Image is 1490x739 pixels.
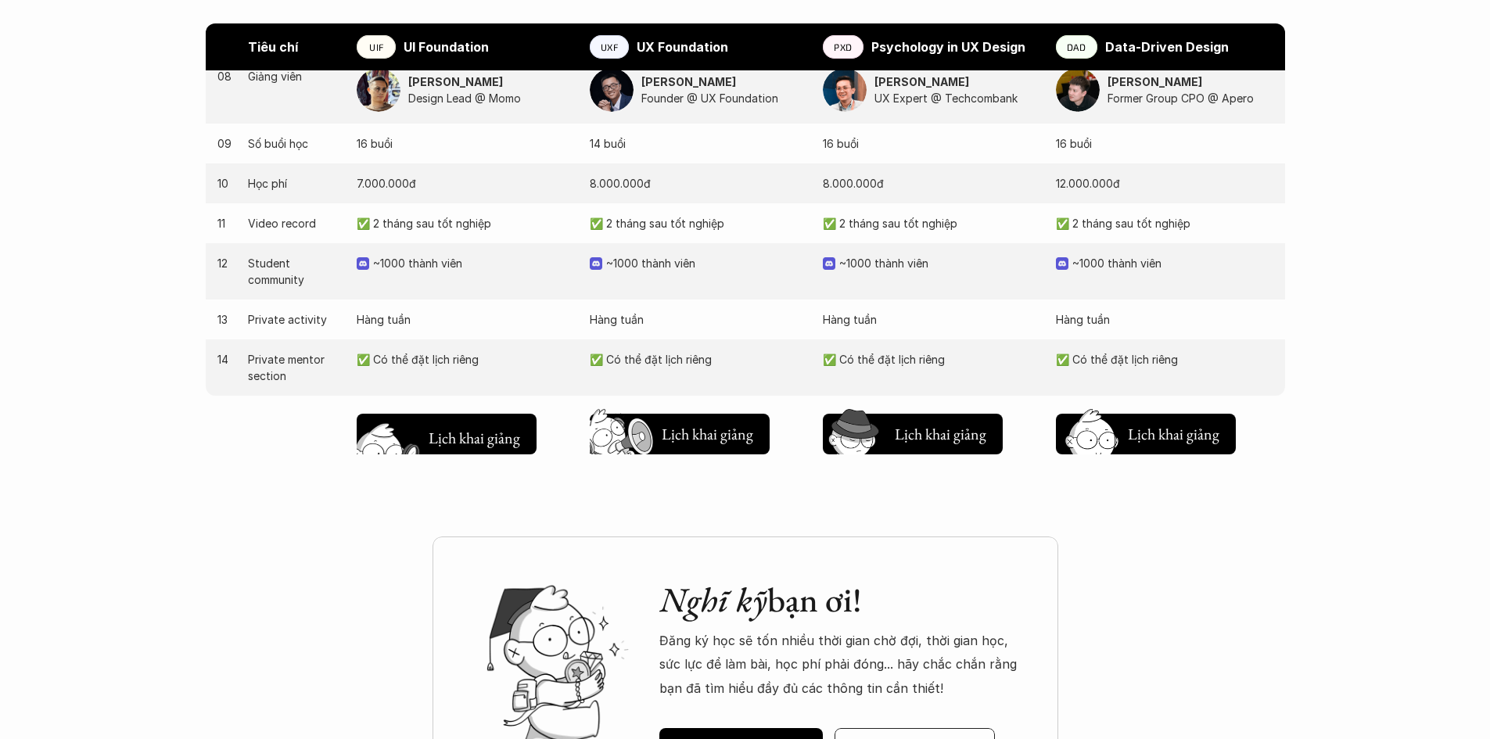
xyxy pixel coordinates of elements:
strong: Data-Driven Design [1105,39,1229,55]
p: UX Expert @ Techcombank [874,90,1040,106]
p: Video record [248,215,341,231]
p: 14 [217,351,233,368]
p: Hàng tuần [590,311,807,328]
p: Private mentor section [248,351,341,384]
p: Hàng tuần [357,311,574,328]
a: Lịch khai giảng [823,407,1003,454]
p: ~1000 thành viên [606,255,807,271]
a: Lịch khai giảng [590,407,770,454]
p: Hàng tuần [1056,311,1273,328]
p: UXF [601,41,619,52]
p: ✅ 2 tháng sau tốt nghiệp [357,215,574,231]
p: PXD [834,41,853,52]
p: 11 [217,215,233,231]
em: Nghĩ kỹ [659,577,767,622]
p: Hàng tuần [823,311,1040,328]
p: 12 [217,255,233,271]
p: Số buổi học [248,135,341,152]
p: 16 buổi [1056,135,1273,152]
p: 8.000.000đ [590,175,807,192]
strong: UX Foundation [637,39,728,55]
strong: UI Foundation [404,39,489,55]
p: Học phí [248,175,341,192]
h5: Lịch khai giảng [427,427,521,449]
p: Student community [248,255,341,288]
strong: [PERSON_NAME] [874,75,969,88]
button: Lịch khai giảng [1056,414,1236,454]
p: ✅ Có thể đặt lịch riêng [357,351,574,368]
p: 16 buổi [823,135,1040,152]
p: ✅ 2 tháng sau tốt nghiệp [823,215,1040,231]
button: Lịch khai giảng [590,414,770,454]
p: 7.000.000đ [357,175,574,192]
p: ✅ Có thể đặt lịch riêng [590,351,807,368]
h5: Lịch khai giảng [660,423,754,445]
strong: Tiêu chí [248,39,298,55]
strong: [PERSON_NAME] [1108,75,1202,88]
p: 09 [217,135,233,152]
p: UIF [369,41,384,52]
button: Lịch khai giảng [357,414,537,454]
a: Lịch khai giảng [357,407,537,454]
p: 16 buổi [357,135,574,152]
p: ✅ Có thể đặt lịch riêng [823,351,1040,368]
strong: [PERSON_NAME] [408,75,503,88]
p: ✅ 2 tháng sau tốt nghiệp [1056,215,1273,231]
p: ✅ 2 tháng sau tốt nghiệp [590,215,807,231]
strong: [PERSON_NAME] [641,75,736,88]
p: Giảng viên [248,68,341,84]
p: Private activity [248,311,341,328]
p: Founder @ UX Foundation [641,90,807,106]
h5: Lịch khai giảng [893,423,987,445]
h2: bạn ơi! [659,579,1027,621]
a: Lịch khai giảng [1056,407,1236,454]
p: Design Lead @ Momo [408,90,574,106]
p: ~1000 thành viên [1072,255,1273,271]
p: 12.000.000đ [1056,175,1273,192]
p: 13 [217,311,233,328]
p: 08 [217,68,233,84]
p: Đăng ký học sẽ tốn nhiều thời gian chờ đợi, thời gian học, sức lực để làm bài, học phí phải đóng.... [659,629,1027,700]
p: ✅ Có thể đặt lịch riêng [1056,351,1273,368]
button: Lịch khai giảng [823,414,1003,454]
strong: Psychology in UX Design [871,39,1025,55]
h5: Lịch khai giảng [1126,423,1220,445]
p: 10 [217,175,233,192]
p: Former Group CPO @ Apero [1108,90,1273,106]
p: DAD [1067,41,1086,52]
p: 14 buổi [590,135,807,152]
p: ~1000 thành viên [373,255,574,271]
p: 8.000.000đ [823,175,1040,192]
p: ~1000 thành viên [839,255,1040,271]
